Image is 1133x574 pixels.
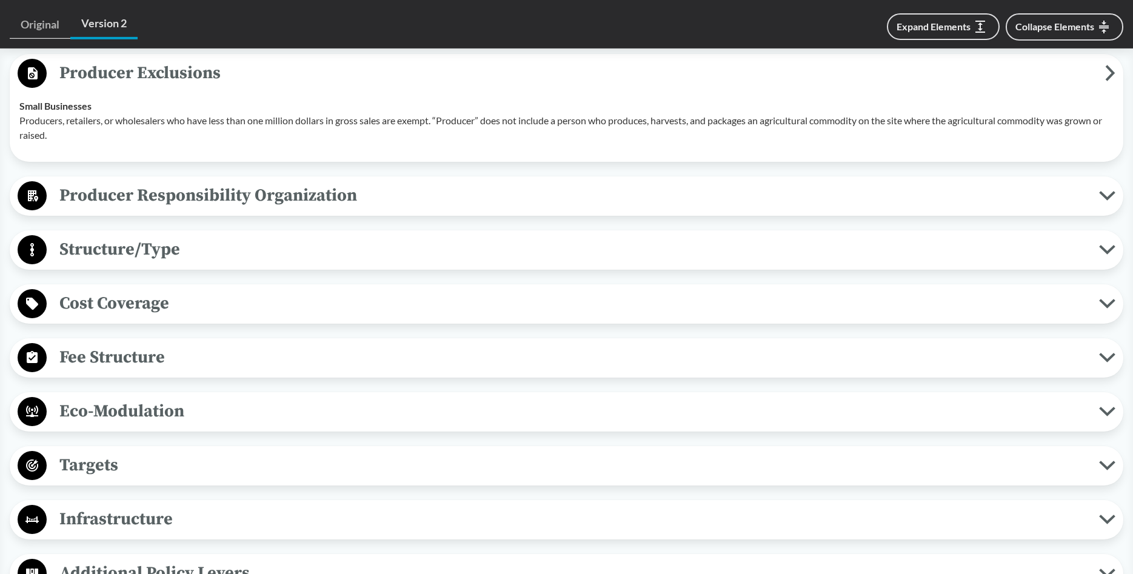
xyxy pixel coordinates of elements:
[14,450,1119,481] button: Targets
[14,342,1119,373] button: Fee Structure
[19,100,92,112] strong: Small Businesses
[10,11,70,39] a: Original
[47,59,1105,87] span: Producer Exclusions
[47,344,1099,371] span: Fee Structure
[14,58,1119,89] button: Producer Exclusions
[887,13,1000,40] button: Expand Elements
[47,452,1099,479] span: Targets
[14,181,1119,212] button: Producer Responsibility Organization
[14,396,1119,427] button: Eco-Modulation
[1006,13,1123,41] button: Collapse Elements
[19,113,1114,142] p: Producers, retailers, or wholesalers who have less than one million dollars in gross sales are ex...
[14,235,1119,265] button: Structure/Type
[14,504,1119,535] button: Infrastructure
[47,236,1099,263] span: Structure/Type
[47,290,1099,317] span: Cost Coverage
[70,10,138,39] a: Version 2
[47,398,1099,425] span: Eco-Modulation
[47,506,1099,533] span: Infrastructure
[14,289,1119,319] button: Cost Coverage
[47,182,1099,209] span: Producer Responsibility Organization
